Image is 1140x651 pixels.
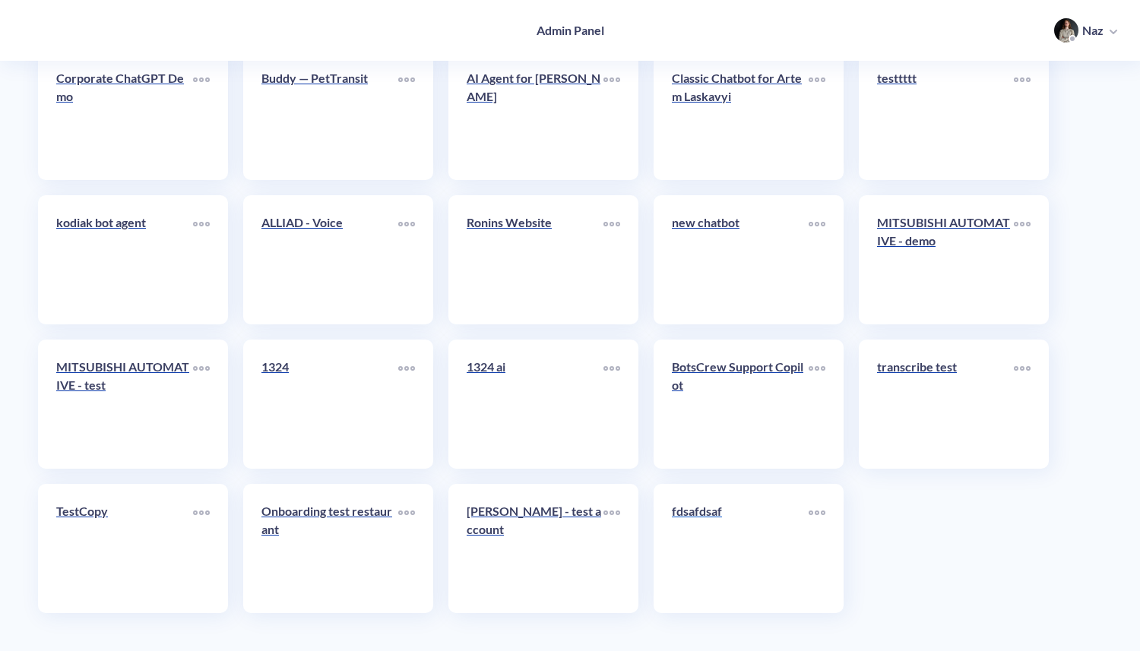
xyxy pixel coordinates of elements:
[56,502,193,595] a: TestCopy
[261,502,398,595] a: Onboarding test restaurant
[261,213,398,232] p: ALLIAD - Voice
[467,502,603,539] p: [PERSON_NAME] - test account
[1082,22,1104,39] p: Naz
[56,213,193,306] a: kodiak bot agent
[672,69,809,162] a: Classic Chatbot for Artem Laskavyi
[261,69,398,162] a: Buddy — PetTransit
[56,69,193,162] a: Corporate ChatGPT Demo
[56,213,193,232] p: kodiak bot agent
[1047,17,1125,44] button: user photoNaz
[877,358,1014,376] p: transcribe test
[672,213,809,306] a: new chatbot
[672,502,809,595] a: fdsafdsaf
[672,502,809,520] p: fdsafdsaf
[261,358,398,376] p: 1324
[672,358,809,450] a: BotsCrew Support Copilot
[467,69,603,162] a: AI Agent for [PERSON_NAME]
[56,502,193,520] p: TestCopy
[672,358,809,394] p: BotsCrew Support Copilot
[261,69,398,87] p: Buddy — PetTransit
[877,213,1014,250] p: MITSUBISHI AUTOMATIVE - demo
[877,358,1014,450] a: transcribe test
[537,23,604,37] h4: Admin Panel
[56,358,193,450] a: MITSUBISHI AUTOMATIVE - test
[467,502,603,595] a: [PERSON_NAME] - test account
[261,502,398,539] p: Onboarding test restaurant
[877,69,1014,87] p: testtttt
[467,213,603,232] p: Ronins Website
[467,358,603,376] p: 1324 ai
[56,69,193,106] p: Corporate ChatGPT Demo
[261,358,398,450] a: 1324
[467,213,603,306] a: Ronins Website
[672,213,809,232] p: new chatbot
[877,213,1014,306] a: MITSUBISHI AUTOMATIVE - demo
[261,213,398,306] a: ALLIAD - Voice
[56,358,193,394] p: MITSUBISHI AUTOMATIVE - test
[672,69,809,106] p: Classic Chatbot for Artem Laskavyi
[467,358,603,450] a: 1324 ai
[467,69,603,106] p: AI Agent for [PERSON_NAME]
[1054,18,1078,43] img: user photo
[877,69,1014,162] a: testtttt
